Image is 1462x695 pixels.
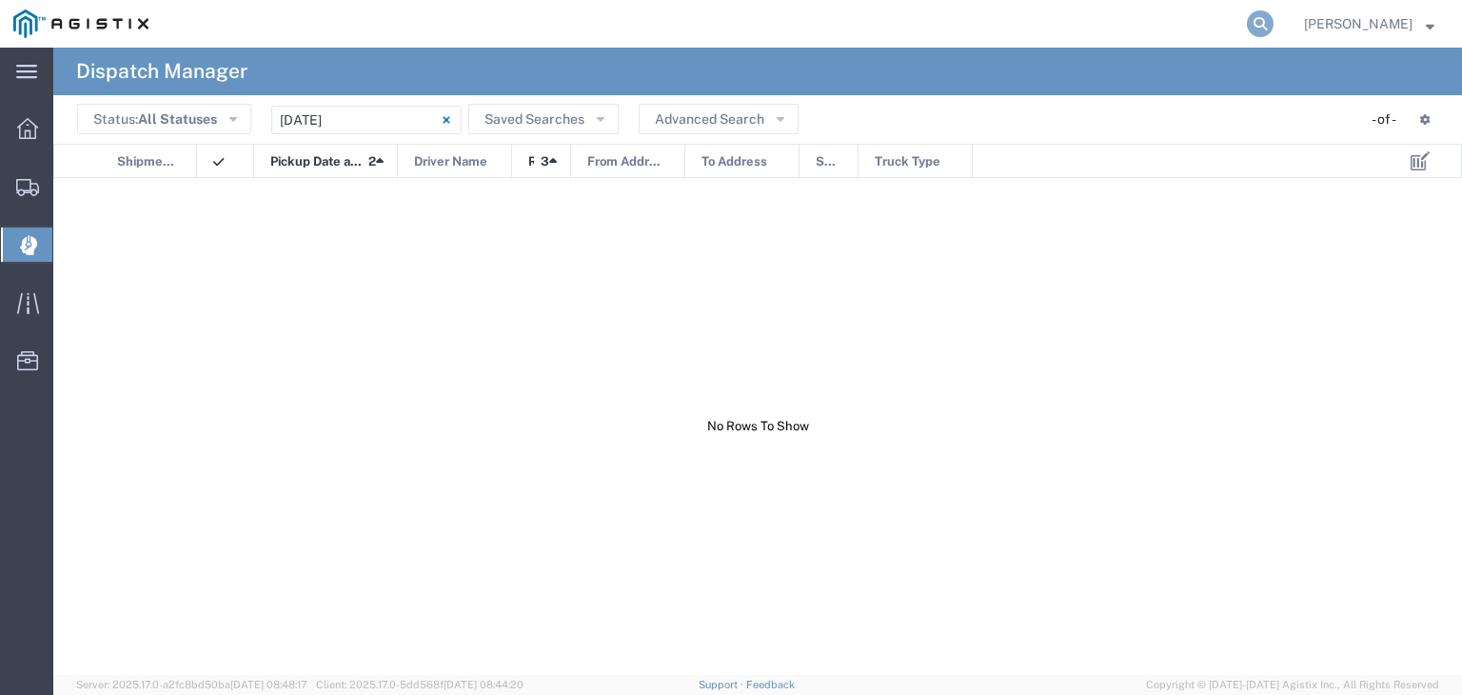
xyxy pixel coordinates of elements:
[117,145,176,179] span: Shipment No.
[414,145,487,179] span: Driver Name
[76,48,247,95] h4: Dispatch Manager
[746,679,795,690] a: Feedback
[816,145,838,179] span: Status
[77,104,251,134] button: Status:All Statuses
[444,679,524,690] span: [DATE] 08:44:20
[541,145,549,179] span: 3
[468,104,619,134] button: Saved Searches
[76,679,307,690] span: Server: 2025.17.0-a2fc8bd50ba
[368,145,376,179] span: 2
[1146,677,1439,693] span: Copyright © [DATE]-[DATE] Agistix Inc., All Rights Reserved
[1303,12,1435,35] button: [PERSON_NAME]
[270,145,362,179] span: Pickup Date and Time
[639,104,799,134] button: Advanced Search
[1304,13,1413,34] span: Lorretta Ayala
[13,10,148,38] img: logo
[138,111,217,127] span: All Statuses
[701,145,767,179] span: To Address
[587,145,664,179] span: From Address
[528,145,534,179] span: Reference
[316,679,524,690] span: Client: 2025.17.0-5dd568f
[1372,109,1405,129] div: - of -
[230,679,307,690] span: [DATE] 08:48:17
[699,679,746,690] a: Support
[875,145,940,179] span: Truck Type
